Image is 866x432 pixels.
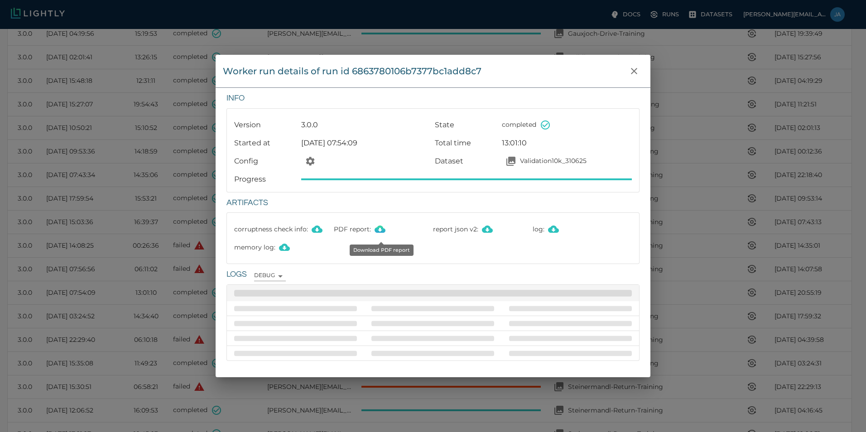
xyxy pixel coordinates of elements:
h6: Logs [226,268,247,282]
p: Version [234,120,298,130]
p: memory log : [234,238,334,256]
p: corruptness check info : [234,220,334,238]
span: [DATE] 07:54:09 [301,139,357,147]
p: Config [234,156,298,167]
button: Download log [544,220,563,238]
button: Download PDF report [371,220,389,238]
p: State [435,120,498,130]
div: Download PDF report [350,245,414,256]
p: Started at [234,138,298,149]
p: Total time [435,138,498,149]
button: State set to COMPLETED [536,116,554,134]
p: report json v2 : [433,220,533,238]
div: Worker run details of run id 6863780106b7377bc1add8c7 [223,64,481,78]
span: completed [502,120,536,128]
a: Open your dataset Validation10k_310625Validation10k_310625 [502,152,632,170]
button: close [625,62,643,80]
div: DEBUG [254,271,286,281]
button: Download report json v2 [478,220,496,238]
p: Progress [234,174,298,185]
p: log : [533,220,632,238]
button: Open your dataset Validation10k_310625 [502,152,520,170]
p: PDF report : [334,220,433,238]
p: Validation10k_310625 [520,156,587,165]
button: Download corruptness check info [308,220,326,238]
p: Dataset [435,156,498,167]
table: team members [227,285,639,360]
h6: Artifacts [226,196,640,210]
h6: Info [226,91,640,106]
time: 13:01:10 [502,139,527,147]
button: Download memory log [275,238,293,256]
div: 3.0.0 [298,116,431,130]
